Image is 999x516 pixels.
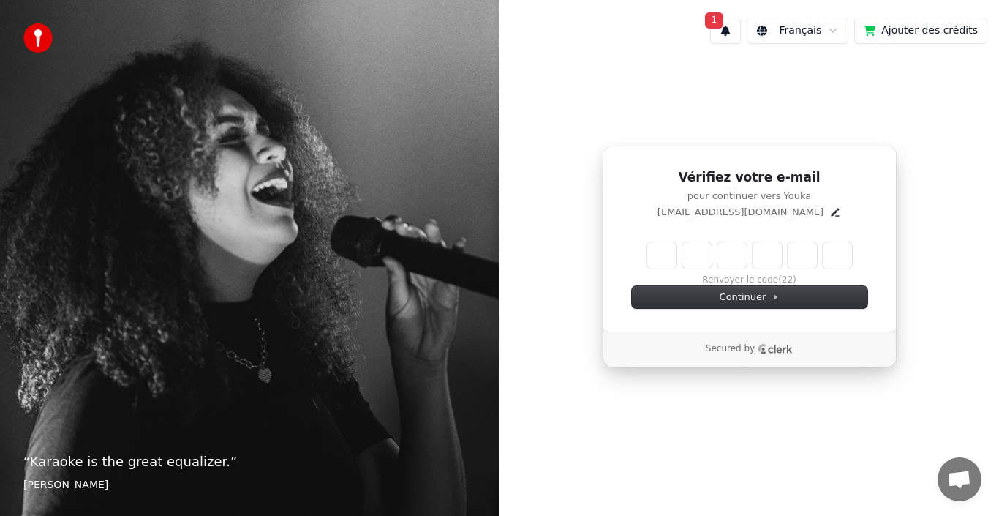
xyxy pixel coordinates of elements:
a: Clerk logo [758,344,793,354]
div: Ouvrir le chat [938,457,981,501]
button: Continuer [632,286,867,308]
span: 1 [705,12,724,29]
img: youka [23,23,53,53]
p: [EMAIL_ADDRESS][DOMAIN_NAME] [657,206,823,219]
footer: [PERSON_NAME] [23,478,476,493]
input: Enter verification code [647,242,852,269]
button: Edit [829,206,841,218]
p: “ Karaoke is the great equalizer. ” [23,452,476,472]
p: Secured by [706,343,755,355]
p: pour continuer vers Youka [632,190,867,203]
span: Continuer [720,291,780,304]
h1: Vérifiez votre e-mail [632,169,867,187]
button: Ajouter des crédits [854,18,987,44]
button: 1 [710,18,741,44]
